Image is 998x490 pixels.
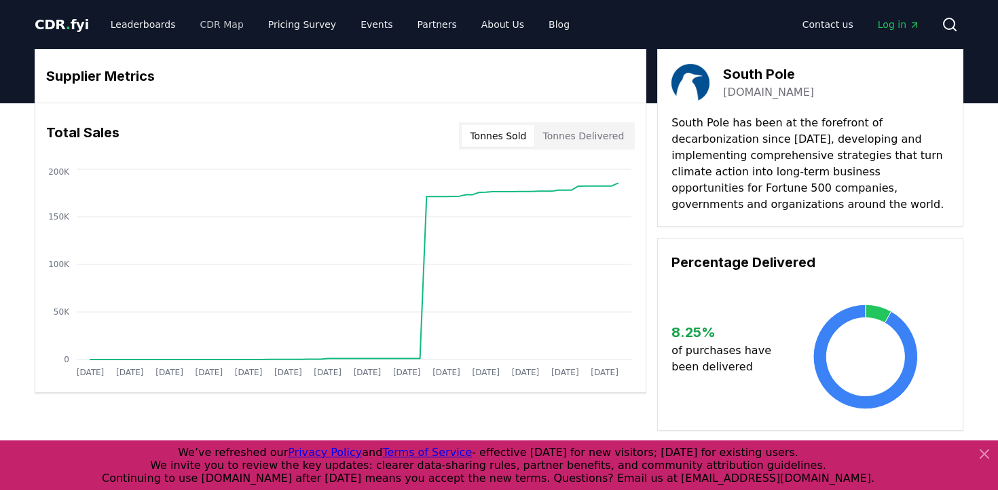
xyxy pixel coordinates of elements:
[46,122,119,150] h3: Total Sales
[671,322,782,343] h3: 8.25 %
[66,16,71,33] span: .
[46,66,635,86] h3: Supplier Metrics
[189,12,255,37] a: CDR Map
[792,12,931,37] nav: Main
[472,368,500,377] tspan: [DATE]
[867,12,931,37] a: Log in
[64,355,69,364] tspan: 0
[534,125,632,147] button: Tonnes Delivered
[878,18,920,31] span: Log in
[54,307,70,317] tspan: 50K
[100,12,187,37] a: Leaderboards
[48,260,70,269] tspan: 100K
[314,368,341,377] tspan: [DATE]
[196,368,223,377] tspan: [DATE]
[671,63,709,101] img: South Pole-logo
[512,368,540,377] tspan: [DATE]
[350,12,403,37] a: Events
[393,368,421,377] tspan: [DATE]
[35,16,89,33] span: CDR fyi
[538,12,580,37] a: Blog
[48,212,70,222] tspan: 150K
[100,12,580,37] nav: Main
[257,12,347,37] a: Pricing Survey
[723,64,814,84] h3: South Pole
[671,343,782,375] p: of purchases have been delivered
[274,368,302,377] tspan: [DATE]
[35,15,89,34] a: CDR.fyi
[470,12,535,37] a: About Us
[462,125,534,147] button: Tonnes Sold
[48,167,70,177] tspan: 200K
[723,84,814,101] a: [DOMAIN_NAME]
[407,12,468,37] a: Partners
[116,368,144,377] tspan: [DATE]
[77,368,105,377] tspan: [DATE]
[591,368,618,377] tspan: [DATE]
[551,368,579,377] tspan: [DATE]
[671,252,949,273] h3: Percentage Delivered
[671,115,949,213] p: South Pole has been at the forefront of decarbonization since [DATE], developing and implementing...
[354,368,382,377] tspan: [DATE]
[155,368,183,377] tspan: [DATE]
[432,368,460,377] tspan: [DATE]
[235,368,263,377] tspan: [DATE]
[792,12,864,37] a: Contact us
